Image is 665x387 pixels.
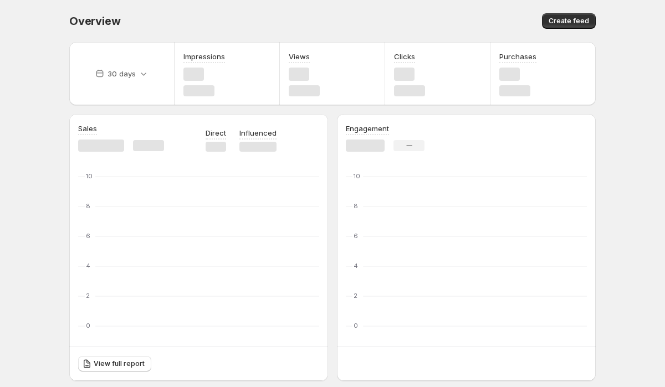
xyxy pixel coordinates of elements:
text: 6 [86,232,90,240]
p: Direct [206,127,226,138]
text: 8 [86,202,90,210]
h3: Purchases [499,51,536,62]
text: 4 [354,262,358,270]
text: 2 [86,292,90,300]
span: Overview [69,14,120,28]
p: 30 days [108,68,136,79]
button: Create feed [542,13,596,29]
span: Create feed [549,17,589,25]
text: 10 [86,172,93,180]
h3: Engagement [346,123,389,134]
text: 0 [86,322,90,329]
text: 8 [354,202,358,210]
h3: Views [289,51,310,62]
text: 4 [86,262,90,270]
text: 0 [354,322,358,329]
h3: Impressions [183,51,225,62]
span: View full report [94,359,145,368]
a: View full report [78,356,151,371]
text: 6 [354,232,358,240]
h3: Sales [78,123,97,134]
h3: Clicks [394,51,415,62]
p: Influenced [239,127,277,138]
text: 10 [354,172,360,180]
text: 2 [354,292,357,300]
